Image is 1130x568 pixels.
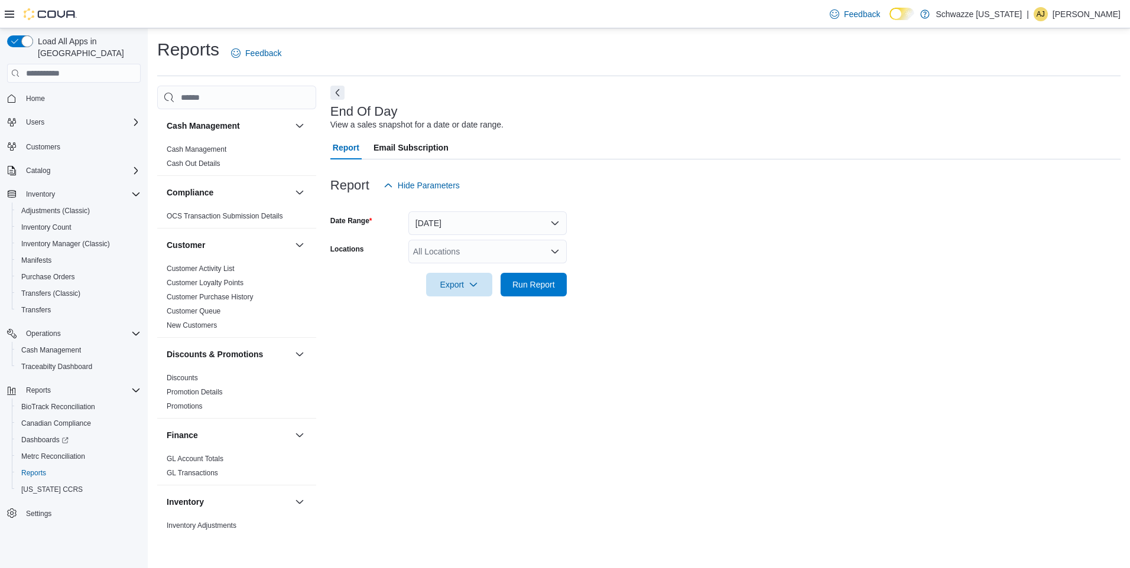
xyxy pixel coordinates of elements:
[21,187,141,201] span: Inventory
[12,342,145,358] button: Cash Management
[167,521,236,530] span: Inventory Adjustments
[17,303,141,317] span: Transfers
[17,400,141,414] span: BioTrack Reconciliation
[330,244,364,254] label: Locations
[167,187,213,198] h3: Compliance
[1027,7,1029,21] p: |
[17,400,100,414] a: BioTrack Reconciliation
[433,273,485,296] span: Export
[12,448,145,465] button: Metrc Reconciliation
[167,429,198,441] h3: Finance
[17,360,97,374] a: Traceabilty Dashboard
[408,211,567,235] button: [DATE]
[17,253,141,267] span: Manifests
[293,185,307,200] button: Compliance
[12,236,145,252] button: Inventory Manager (Classic)
[167,496,290,508] button: Inventory
[21,402,95,412] span: BioTrack Reconciliation
[21,345,81,355] span: Cash Management
[167,348,263,360] h3: Discounts & Promotions
[2,114,145,130] button: Users
[512,279,555,290] span: Run Report
[167,239,205,251] h3: Customer
[226,41,286,65] a: Feedback
[21,239,110,249] span: Inventory Manager (Classic)
[17,237,141,251] span: Inventory Manager (Classic)
[293,238,307,252] button: Customer
[293,119,307,133] button: Cash Management
[21,419,91,428] span: Canadian Compliance
[21,140,65,154] a: Customers
[21,115,49,129] button: Users
[21,223,72,232] span: Inventory Count
[17,204,141,218] span: Adjustments (Classic)
[2,90,145,107] button: Home
[157,371,316,418] div: Discounts & Promotions
[2,162,145,179] button: Catalog
[12,285,145,302] button: Transfers (Classic)
[26,142,60,152] span: Customers
[26,94,45,103] span: Home
[167,321,217,329] a: New Customers
[21,206,90,216] span: Adjustments (Classic)
[33,35,141,59] span: Load All Apps in [GEOGRAPHIC_DATA]
[825,2,885,26] a: Feedback
[167,535,263,544] span: Inventory by Product Historical
[167,454,223,463] span: GL Account Totals
[21,507,56,521] a: Settings
[17,204,95,218] a: Adjustments (Classic)
[374,136,449,159] span: Email Subscription
[167,402,203,410] a: Promotions
[379,174,465,197] button: Hide Parameters
[26,166,50,175] span: Catalog
[12,415,145,432] button: Canadian Compliance
[2,186,145,203] button: Inventory
[167,187,290,198] button: Compliance
[26,509,51,518] span: Settings
[293,428,307,442] button: Finance
[17,270,141,284] span: Purchase Orders
[17,482,87,497] a: [US_STATE] CCRS
[21,327,141,341] span: Operations
[167,145,226,154] a: Cash Management
[1034,7,1048,21] div: Arcelia Johnson
[157,209,316,228] div: Compliance
[17,286,141,301] span: Transfers (Classic)
[21,383,56,397] button: Reports
[21,164,141,178] span: Catalog
[21,327,66,341] button: Operations
[167,239,290,251] button: Customer
[17,343,141,357] span: Cash Management
[21,506,141,521] span: Settings
[167,388,223,396] a: Promotion Details
[1037,7,1045,21] span: AJ
[293,347,307,361] button: Discounts & Promotions
[167,468,218,478] span: GL Transactions
[12,358,145,375] button: Traceabilty Dashboard
[17,466,51,480] a: Reports
[550,247,560,256] button: Open list of options
[12,302,145,318] button: Transfers
[17,433,73,447] a: Dashboards
[17,270,80,284] a: Purchase Orders
[21,289,80,298] span: Transfers (Classic)
[21,139,141,154] span: Customers
[167,429,290,441] button: Finance
[2,382,145,399] button: Reports
[501,273,567,296] button: Run Report
[17,482,141,497] span: Washington CCRS
[167,348,290,360] button: Discounts & Promotions
[167,496,204,508] h3: Inventory
[17,416,141,430] span: Canadian Compliance
[12,203,145,219] button: Adjustments (Classic)
[167,264,235,273] span: Customer Activity List
[167,521,236,530] a: Inventory Adjustments
[12,481,145,498] button: [US_STATE] CCRS
[21,452,85,461] span: Metrc Reconciliation
[167,265,235,273] a: Customer Activity List
[167,293,254,301] a: Customer Purchase History
[12,219,145,236] button: Inventory Count
[17,360,141,374] span: Traceabilty Dashboard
